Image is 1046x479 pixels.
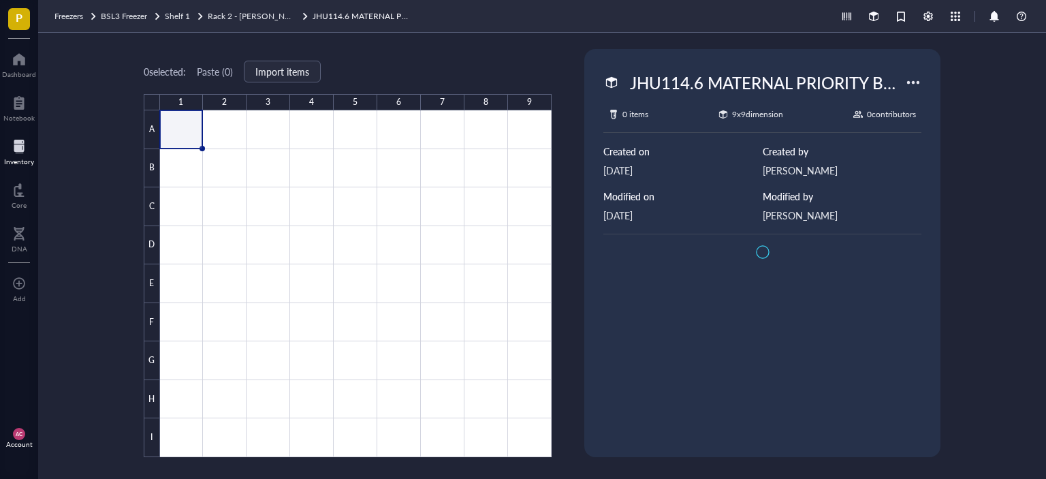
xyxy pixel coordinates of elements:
[484,94,488,110] div: 8
[144,380,160,419] div: H
[16,431,23,437] span: AC
[763,144,922,159] div: Created by
[763,208,922,223] div: [PERSON_NAME]
[197,61,233,82] button: Paste (0)
[603,163,763,178] div: [DATE]
[603,208,763,223] div: [DATE]
[763,189,922,204] div: Modified by
[603,189,763,204] div: Modified on
[867,108,916,121] div: 0 contributor s
[144,303,160,342] div: F
[178,94,183,110] div: 1
[4,136,34,166] a: Inventory
[255,66,309,77] span: Import items
[6,440,33,448] div: Account
[12,245,27,253] div: DNA
[440,94,445,110] div: 7
[3,114,35,122] div: Notebook
[13,294,26,303] div: Add
[244,61,321,82] button: Import items
[144,264,160,303] div: E
[622,108,648,121] div: 0 items
[54,10,98,23] a: Freezers
[732,108,783,121] div: 9 x 9 dimension
[101,10,162,23] a: BSL3 Freezer
[144,226,160,265] div: D
[222,94,227,110] div: 2
[603,144,763,159] div: Created on
[396,94,401,110] div: 6
[3,92,35,122] a: Notebook
[144,64,186,79] div: 0 selected:
[266,94,270,110] div: 3
[165,10,310,23] a: Shelf 1Rack 2 - [PERSON_NAME]
[624,68,906,97] div: JHU114.6 MATERNAL PRIORITY BOX4
[12,223,27,253] a: DNA
[144,187,160,226] div: C
[101,10,147,22] span: BSL3 Freezer
[165,10,190,22] span: Shelf 1
[763,163,922,178] div: [PERSON_NAME]
[12,179,27,209] a: Core
[144,418,160,457] div: I
[208,10,305,22] span: Rack 2 - [PERSON_NAME]
[4,157,34,166] div: Inventory
[144,341,160,380] div: G
[309,94,314,110] div: 4
[144,110,160,149] div: A
[144,149,160,188] div: B
[12,201,27,209] div: Core
[54,10,83,22] span: Freezers
[313,10,415,23] a: JHU114.6 MATERNAL PRIORITY BOX4
[2,70,36,78] div: Dashboard
[353,94,358,110] div: 5
[2,48,36,78] a: Dashboard
[16,9,22,26] span: P
[527,94,532,110] div: 9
